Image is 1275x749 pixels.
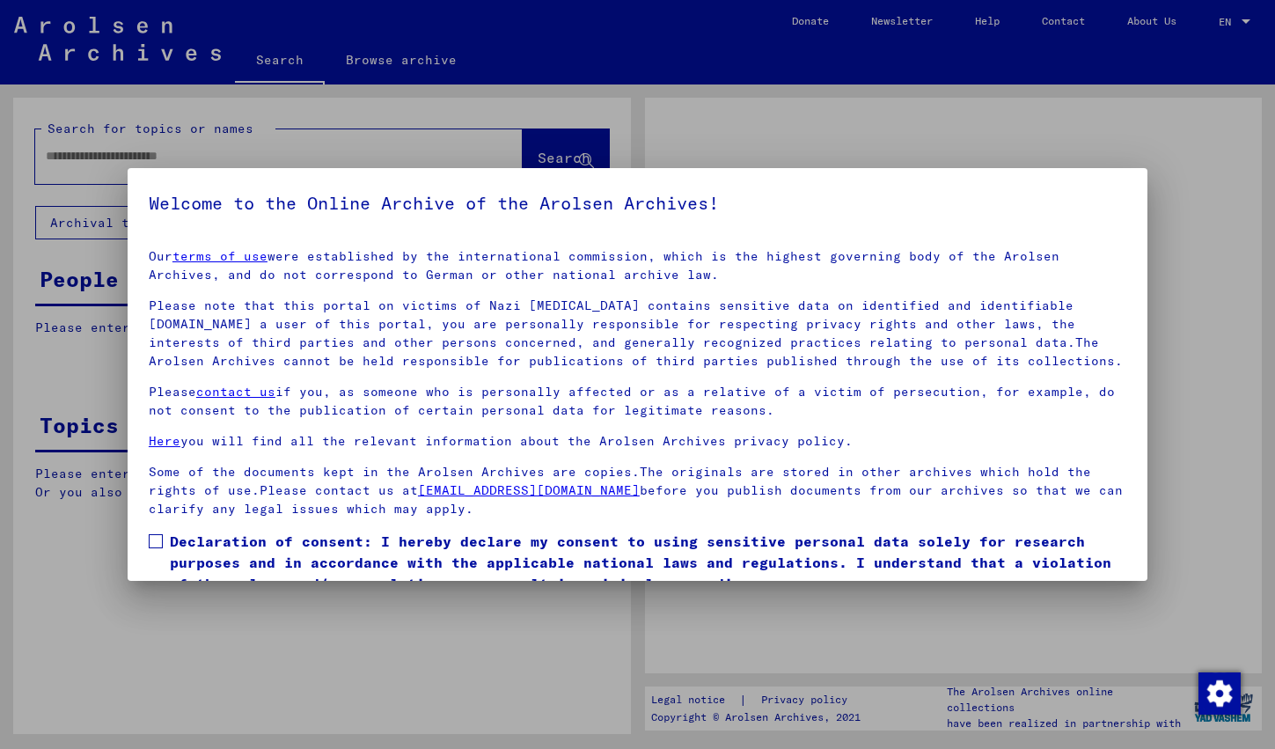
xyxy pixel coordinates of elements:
p: Please note that this portal on victims of Nazi [MEDICAL_DATA] contains sensitive data on identif... [149,297,1126,371]
h5: Welcome to the Online Archive of the Arolsen Archives! [149,189,1126,217]
a: terms of use [172,248,267,264]
a: [EMAIL_ADDRESS][DOMAIN_NAME] [418,482,640,498]
p: you will find all the relevant information about the Arolsen Archives privacy policy. [149,432,1126,451]
span: Declaration of consent: I hereby declare my consent to using sensitive personal data solely for r... [170,531,1126,594]
a: Here [149,433,180,449]
p: Please if you, as someone who is personally affected or as a relative of a victim of persecution,... [149,383,1126,420]
a: contact us [196,384,275,400]
img: Change consent [1198,672,1241,715]
p: Some of the documents kept in the Arolsen Archives are copies.The originals are stored in other a... [149,463,1126,518]
p: Our were established by the international commission, which is the highest governing body of the ... [149,247,1126,284]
